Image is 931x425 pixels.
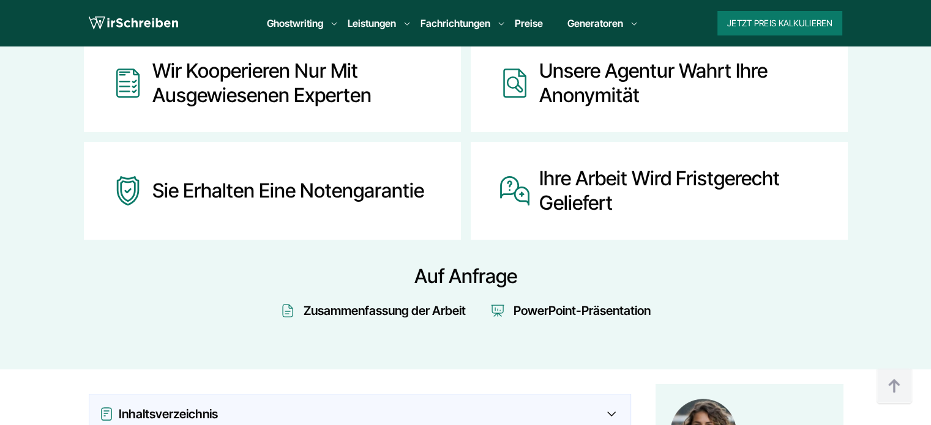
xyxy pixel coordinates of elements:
[304,301,466,320] div: Zusammenfassung der Arbeit
[99,404,621,424] div: Inhaltsverzeichnis
[717,11,842,35] button: Jetzt Preis kalkulieren
[876,368,913,405] img: button top
[113,166,143,215] img: Sie erhalten eine Notengarantie
[267,16,323,31] a: Ghostwriting
[539,59,818,108] div: Unsere Agentur wahrt Ihre Anonymität
[515,17,543,29] a: Preise
[567,16,623,31] a: Generatoren
[500,59,529,108] img: Unsere Agentur wahrt Ihre Anonymität
[514,301,651,320] div: PowerPoint-Präsentation
[500,166,529,215] img: Ihre Arbeit wird fristgerecht geliefert
[539,166,818,215] div: Ihre Arbeit wird fristgerecht geliefert
[152,59,432,108] div: Wir kooperieren nur mit ausgewiesenen Experten
[490,301,505,320] img: Icon
[113,59,143,108] img: Wir kooperieren nur mit ausgewiesenen Experten
[421,16,490,31] a: Fachrichtungen
[280,301,295,320] img: Icon
[348,16,396,31] a: Leistungen
[84,264,848,289] div: Auf Anfrage
[89,14,178,32] img: logo wirschreiben
[152,166,424,215] div: Sie erhalten eine Notengarantie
